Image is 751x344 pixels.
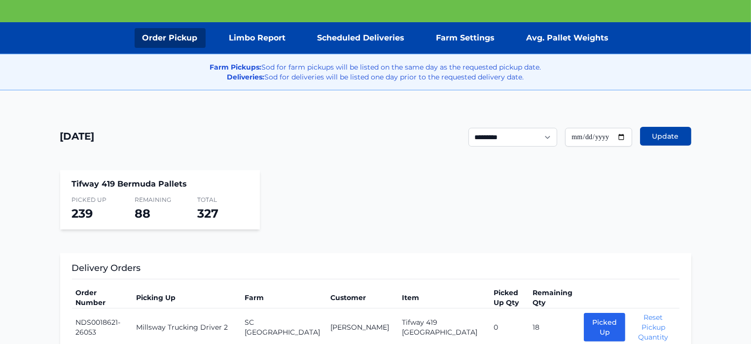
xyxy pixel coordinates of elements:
th: Farm [241,287,326,308]
h3: Delivery Orders [72,261,679,279]
button: Picked Up [584,313,625,342]
span: Total [197,196,248,204]
h4: Tifway 419 Bermuda Pallets [72,178,248,190]
strong: Farm Pickups: [210,63,262,72]
button: Update [640,127,691,146]
th: Picked Up Qty [490,287,529,308]
span: 239 [72,206,93,221]
span: 88 [135,206,150,221]
th: Customer [326,287,398,308]
span: Update [652,131,679,141]
a: Scheduled Deliveries [310,28,413,48]
a: Farm Settings [429,28,503,48]
strong: Deliveries: [227,73,265,81]
button: Reset Pickup Quantity [631,312,675,342]
th: Picking Up [132,287,241,308]
th: Item [398,287,490,308]
span: Remaining [135,196,185,204]
th: Order Number [72,287,132,308]
span: Picked Up [72,196,123,204]
a: Order Pickup [135,28,206,48]
h1: [DATE] [60,129,95,143]
th: Remaining Qty [529,287,580,308]
span: 327 [197,206,218,221]
a: Avg. Pallet Weights [519,28,617,48]
a: Limbo Report [221,28,294,48]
